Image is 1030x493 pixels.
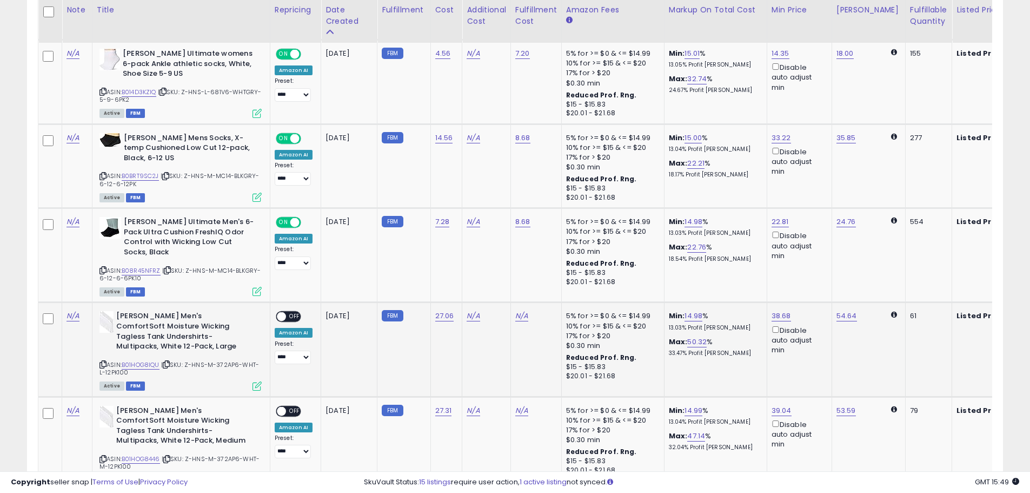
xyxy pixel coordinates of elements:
img: 31D+FOlM7AL._SL40_.jpg [99,217,121,239]
a: 27.06 [435,311,454,321]
a: 35.85 [836,133,856,143]
a: 22.76 [687,242,706,253]
span: All listings currently available for purchase on Amazon [99,382,124,391]
p: 13.04% Profit [PERSON_NAME] [669,146,759,153]
div: % [669,431,759,451]
div: $20.01 - $21.68 [566,109,656,118]
a: N/A [67,133,79,143]
div: $0.30 min [566,435,656,445]
b: Max: [669,431,688,441]
a: 39.04 [772,405,792,416]
b: Listed Price: [956,216,1006,227]
div: 10% for >= $15 & <= $20 [566,58,656,68]
div: [DATE] [325,133,369,143]
span: All listings currently available for purchase on Amazon [99,109,124,118]
a: N/A [467,48,480,59]
a: 15.01 [685,48,700,59]
a: 15 listings [419,477,451,487]
div: 5% for >= $0 & <= $14.99 [566,311,656,321]
div: 17% for > $20 [566,237,656,247]
div: 5% for >= $0 & <= $14.99 [566,133,656,143]
span: OFF [286,406,303,416]
a: N/A [467,133,480,143]
div: [PERSON_NAME] [836,4,901,16]
a: B0BRT9SC2J [122,172,159,181]
div: Title [97,4,265,16]
a: 14.35 [772,48,789,59]
div: Disable auto adjust min [772,324,823,356]
a: B01HOG8IQU [122,360,160,370]
a: Privacy Policy [140,477,188,487]
div: $15 - $15.83 [566,457,656,466]
small: FBM [382,405,403,416]
a: 50.32 [687,337,707,347]
a: 38.68 [772,311,791,321]
b: Min: [669,48,685,58]
i: Calculated using Dynamic Max Price. [891,133,897,140]
div: Disable auto adjust min [772,418,823,450]
div: Note [67,4,88,16]
div: Preset: [275,340,313,365]
a: N/A [67,311,79,321]
div: 277 [910,133,943,143]
a: 14.98 [685,311,702,321]
div: 5% for >= $0 & <= $14.99 [566,49,656,58]
div: Fulfillable Quantity [910,4,947,27]
span: All listings currently available for purchase on Amazon [99,287,124,297]
div: ASIN: [99,217,262,295]
div: $0.30 min [566,247,656,257]
div: [DATE] [325,49,369,58]
div: % [669,49,759,69]
div: Fulfillment Cost [515,4,557,27]
p: 13.03% Profit [PERSON_NAME] [669,324,759,332]
div: % [669,74,759,94]
a: 14.56 [435,133,453,143]
div: $15 - $15.83 [566,184,656,193]
span: FBM [126,193,145,202]
p: 24.67% Profit [PERSON_NAME] [669,87,759,94]
div: 10% for >= $15 & <= $20 [566,321,656,331]
span: | SKU: Z-HNS-M-MC14-BLKGRY-6-12-6-6PK10 [99,266,261,282]
a: 7.20 [515,48,530,59]
a: B014D3KZIQ [122,88,156,97]
a: 22.21 [687,158,705,169]
a: 8.68 [515,216,530,227]
a: 22.81 [772,216,789,227]
a: 14.99 [685,405,702,416]
p: 18.54% Profit [PERSON_NAME] [669,255,759,263]
div: 61 [910,311,943,321]
div: 17% for > $20 [566,331,656,341]
a: N/A [67,216,79,227]
div: 5% for >= $0 & <= $14.99 [566,406,656,416]
div: 17% for > $20 [566,425,656,435]
span: ON [277,50,290,59]
span: FBM [126,287,145,297]
b: Min: [669,405,685,416]
div: seller snap | | [11,477,188,488]
small: FBM [382,132,403,143]
div: Date Created [325,4,373,27]
div: Amazon AI [275,65,313,75]
div: Repricing [275,4,316,16]
i: Calculated using Dynamic Max Price. [891,49,897,56]
a: 14.98 [685,216,702,227]
div: Amazon AI [275,150,313,160]
b: [PERSON_NAME] Ultimate Men's 6-Pack Ultra Cushion FreshIQ Odor Control with Wicking Low Cut Socks... [124,217,255,260]
a: B08R45NFRZ [122,266,161,275]
b: Min: [669,133,685,143]
b: Listed Price: [956,133,1006,143]
div: Disable auto adjust min [772,61,823,93]
p: 32.04% Profit [PERSON_NAME] [669,444,759,451]
b: Reduced Prof. Rng. [566,447,637,456]
div: % [669,337,759,357]
span: 2025-09-15 15:49 GMT [975,477,1019,487]
div: $0.30 min [566,341,656,351]
a: 7.28 [435,216,450,227]
div: 10% for >= $15 & <= $20 [566,416,656,425]
strong: Copyright [11,477,50,487]
div: % [669,242,759,262]
a: 4.56 [435,48,451,59]
div: Markup on Total Cost [669,4,762,16]
a: N/A [515,405,528,416]
a: B01HOG8446 [122,455,160,464]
